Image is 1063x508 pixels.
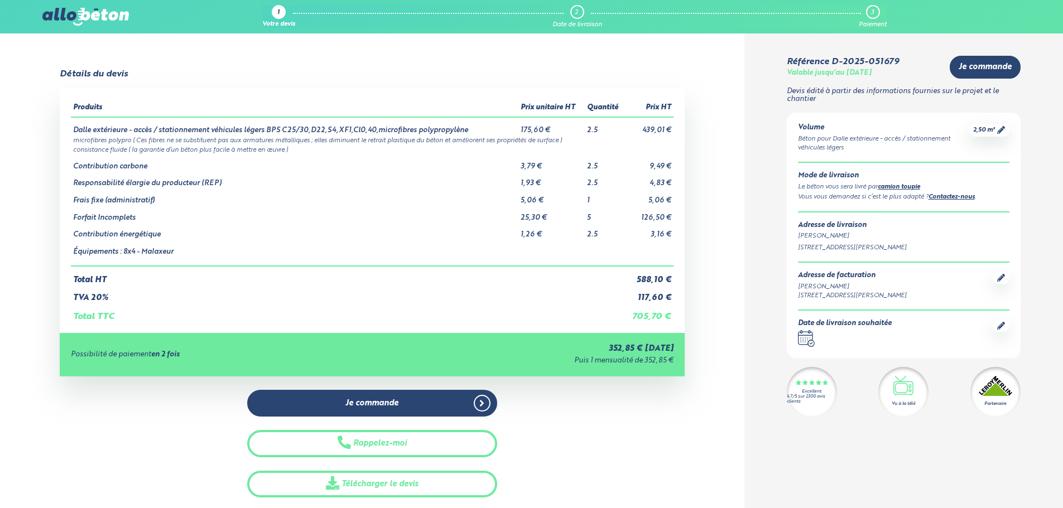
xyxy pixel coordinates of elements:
td: 2.5 [585,222,625,239]
div: [STREET_ADDRESS][PERSON_NAME] [798,243,1009,253]
td: microfibres polypro ( Ces fibres ne se substituent pas aux armatures métalliques ; elles diminuen... [71,135,674,144]
a: 3 Paiement [859,5,887,28]
div: 4.7/5 sur 2300 avis clients [787,394,837,404]
td: Équipements : 8x4 - Malaxeur [71,239,518,266]
a: Télécharger le devis [247,471,497,498]
td: 2.5 [585,171,625,188]
div: Vu à la télé [892,400,915,407]
button: Rappelez-moi [247,430,497,457]
td: Dalle extérieure - accès / stationnement véhicules légers BPS C25/30,D22,S4,XF1,Cl0,40,microfibre... [71,117,518,135]
iframe: Help widget launcher [964,465,1051,496]
th: Prix unitaire HT [518,99,585,117]
td: 25,30 € [518,205,585,222]
td: 705,70 € [624,303,673,322]
div: Valable jusqu'au [DATE] [787,69,872,78]
div: Puis 1 mensualité de 352,85 € [386,357,673,365]
img: allobéton [42,8,128,26]
th: Produits [71,99,518,117]
div: 2 [575,9,578,16]
td: 2.5 [585,117,625,135]
div: Mode de livraison [798,172,1009,180]
td: 175,60 € [518,117,585,135]
div: Référence D-2025-051679 [787,57,899,67]
th: Prix HT [624,99,673,117]
td: 117,60 € [624,284,673,303]
td: 5,06 € [518,188,585,205]
td: TVA 20% [71,284,625,303]
td: 3,16 € [624,222,673,239]
div: Le béton vous sera livré par [798,182,1009,192]
div: Détails du devis [60,69,128,79]
td: 2.5 [585,154,625,171]
span: Je commande [345,399,398,408]
td: 5,06 € [624,188,673,205]
a: 2 Date de livraison [552,5,602,28]
div: Date de livraison souhaitée [798,320,892,328]
th: Quantité [585,99,625,117]
td: 3,79 € [518,154,585,171]
td: Total TTC [71,303,625,322]
div: Béton pour Dalle extérieure - accès / stationnement véhicules légers [798,134,969,153]
div: Date de livraison [552,21,602,28]
td: 4,83 € [624,171,673,188]
div: Excellent [802,389,821,394]
a: camion toupie [878,184,920,190]
td: 126,50 € [624,205,673,222]
div: Vous vous demandez si c’est le plus adapté ? . [798,192,1009,202]
td: 439,01 € [624,117,673,135]
td: 5 [585,205,625,222]
p: Devis édité à partir des informations fournies sur le projet et le chantier [787,88,1021,104]
td: Responsabilité élargie du producteur (REP) [71,171,518,188]
div: [STREET_ADDRESS][PERSON_NAME] [798,291,907,301]
div: Votre devis [262,21,295,28]
div: 3 [871,9,874,16]
strong: en 2 fois [151,351,180,358]
div: Volume [798,124,969,132]
span: Je commande [959,62,1012,72]
td: consistance fluide ( la garantie d’un béton plus facile à mettre en œuvre ) [71,144,674,154]
div: [PERSON_NAME] [798,282,907,292]
td: 1,26 € [518,222,585,239]
a: Je commande [950,56,1021,79]
td: 9,49 € [624,154,673,171]
td: Forfait Incomplets [71,205,518,222]
div: 352,85 € [DATE] [386,344,673,354]
td: Contribution carbone [71,154,518,171]
div: [PERSON_NAME] [798,231,1009,241]
div: Adresse de livraison [798,221,1009,230]
td: 1 [585,188,625,205]
div: Possibilité de paiement [71,351,386,359]
div: Paiement [859,21,887,28]
div: Partenaire [984,400,1006,407]
div: Adresse de facturation [798,272,907,280]
a: Je commande [247,390,497,417]
td: 1,93 € [518,171,585,188]
td: Total HT [71,266,625,285]
a: Contactez-nous [929,194,975,200]
div: 1 [277,9,280,17]
td: Contribution énergétique [71,222,518,239]
a: 1 Votre devis [262,5,295,28]
td: 588,10 € [624,266,673,285]
td: Frais fixe (administratif) [71,188,518,205]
